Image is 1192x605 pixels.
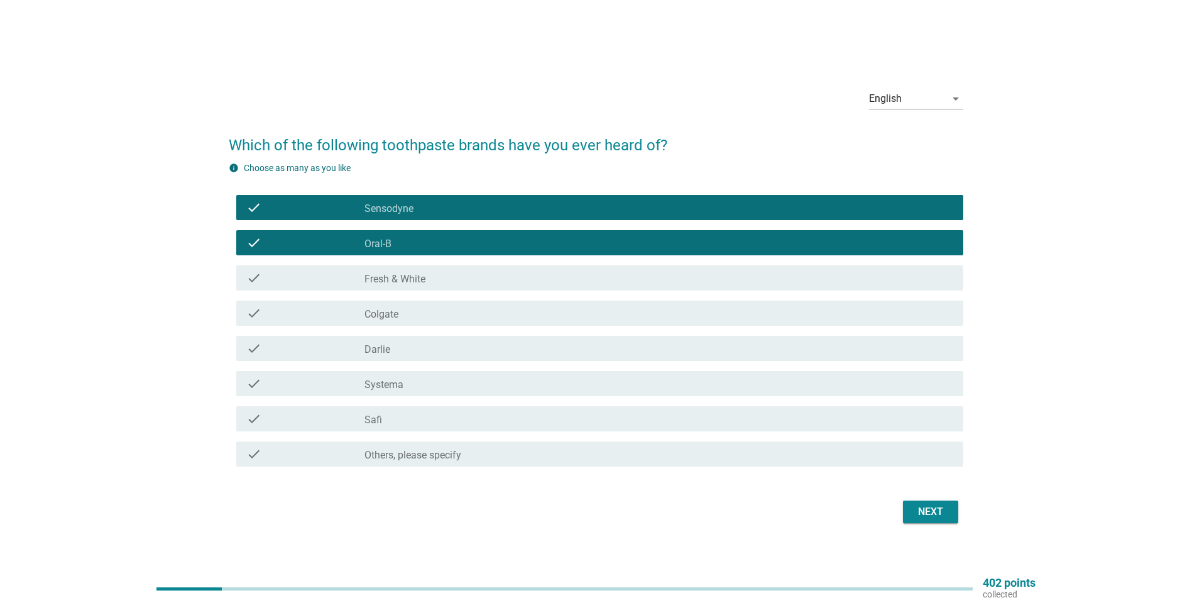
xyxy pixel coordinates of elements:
[364,379,403,391] label: Systema
[246,235,261,250] i: check
[364,203,413,215] label: Sensodyne
[364,308,398,321] label: Colgate
[246,411,261,426] i: check
[364,414,382,426] label: Safi
[229,121,963,157] h2: Which of the following toothpaste brands have you ever heard of?
[869,93,902,104] div: English
[364,273,425,286] label: Fresh & White
[983,577,1036,589] p: 402 points
[246,341,261,356] i: check
[903,501,958,523] button: Next
[244,163,351,173] label: Choose as many as you like
[364,449,461,462] label: Others, please specify
[246,376,261,391] i: check
[246,447,261,462] i: check
[246,306,261,321] i: check
[246,270,261,286] i: check
[229,163,239,173] i: info
[913,504,948,519] div: Next
[948,91,963,106] i: arrow_drop_down
[246,200,261,215] i: check
[364,238,391,250] label: Oral-B
[364,343,390,356] label: Darlie
[983,589,1036,600] p: collected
